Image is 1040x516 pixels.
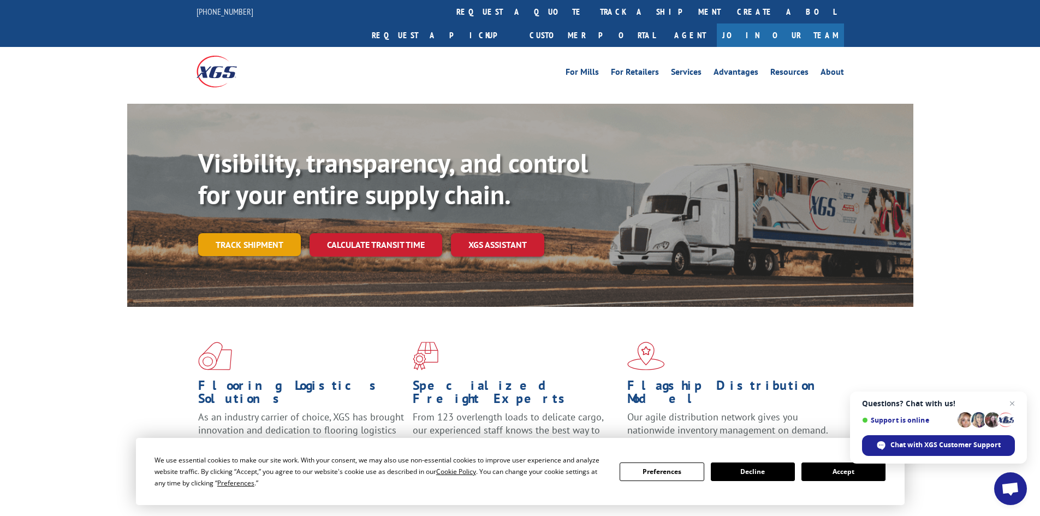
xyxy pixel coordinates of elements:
div: We use essential cookies to make our site work. With your consent, we may also use non-essential ... [154,454,607,489]
a: Request a pickup [364,23,521,47]
a: For Retailers [611,68,659,80]
span: Chat with XGS Customer Support [890,440,1001,450]
a: For Mills [566,68,599,80]
button: Decline [711,462,795,481]
button: Accept [801,462,886,481]
a: Track shipment [198,233,301,256]
a: Calculate transit time [310,233,442,257]
a: About [821,68,844,80]
span: As an industry carrier of choice, XGS has brought innovation and dedication to flooring logistics... [198,411,404,449]
span: Close chat [1006,397,1019,410]
h1: Specialized Freight Experts [413,379,619,411]
a: [PHONE_NUMBER] [197,6,253,17]
a: Resources [770,68,809,80]
a: Services [671,68,702,80]
span: Support is online [862,416,954,424]
a: Customer Portal [521,23,663,47]
a: Agent [663,23,717,47]
img: xgs-icon-focused-on-flooring-red [413,342,438,370]
div: Open chat [994,472,1027,505]
a: Join Our Team [717,23,844,47]
span: Preferences [217,478,254,488]
h1: Flooring Logistics Solutions [198,379,405,411]
p: From 123 overlength loads to delicate cargo, our experienced staff knows the best way to move you... [413,411,619,459]
a: XGS ASSISTANT [451,233,544,257]
div: Cookie Consent Prompt [136,438,905,505]
span: Questions? Chat with us! [862,399,1015,408]
img: xgs-icon-flagship-distribution-model-red [627,342,665,370]
img: xgs-icon-total-supply-chain-intelligence-red [198,342,232,370]
div: Chat with XGS Customer Support [862,435,1015,456]
button: Preferences [620,462,704,481]
b: Visibility, transparency, and control for your entire supply chain. [198,146,588,211]
a: Advantages [714,68,758,80]
span: Our agile distribution network gives you nationwide inventory management on demand. [627,411,828,436]
h1: Flagship Distribution Model [627,379,834,411]
span: Cookie Policy [436,467,476,476]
